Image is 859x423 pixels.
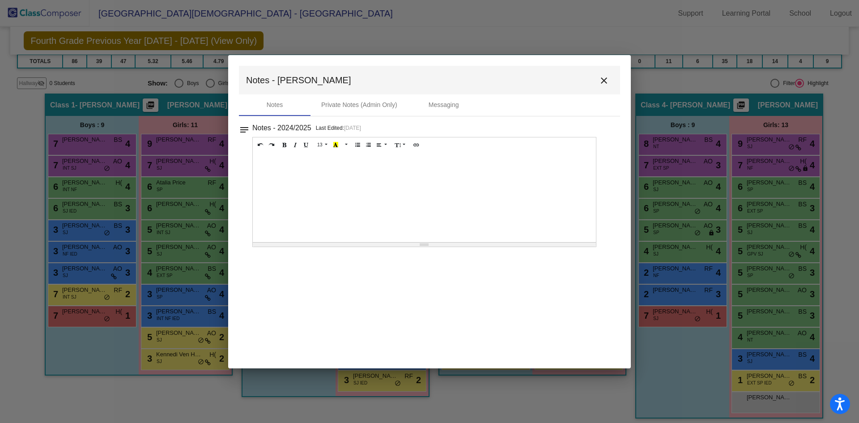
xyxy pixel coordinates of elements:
[255,140,266,150] button: Undo (CTRL+Z)
[363,140,374,150] button: Ordered list (CTRL+SHIFT+NUM8)
[344,125,361,131] span: [DATE]
[246,73,351,87] span: Notes - [PERSON_NAME]
[253,243,596,247] div: Resize
[599,75,609,86] mat-icon: close
[392,140,409,150] button: Line Height
[267,100,283,110] div: Notes
[266,140,277,150] button: Redo (CTRL+Y)
[374,140,390,150] button: Paragraph
[429,100,459,110] div: Messaging
[279,140,290,150] button: Bold (CTRL+B)
[252,122,311,134] h3: Notes - 2024/2025
[321,100,397,110] div: Private Notes (Admin Only)
[330,140,341,150] button: Recent Color
[411,140,422,150] button: Link (CTRL+K)
[341,140,350,150] button: More Color
[317,142,323,147] span: 13
[301,140,312,150] button: Underline (CTRL+U)
[316,124,361,132] p: Last Edited:
[239,122,250,132] mat-icon: notes
[290,140,301,150] button: Italic (CTRL+I)
[352,140,363,150] button: Unordered list (CTRL+SHIFT+NUM7)
[314,140,331,150] button: Font Size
